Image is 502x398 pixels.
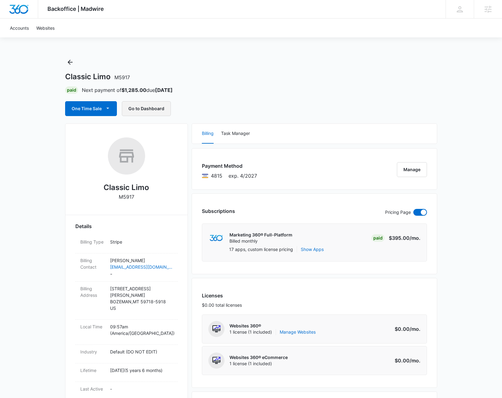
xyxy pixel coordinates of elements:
p: Billed monthly [229,238,292,244]
button: One Time Sale [65,101,117,116]
span: /mo. [410,235,420,241]
p: Websites 360® [229,323,316,329]
p: - [110,386,173,392]
h1: Classic Limo [65,72,130,81]
a: Accounts [6,19,33,37]
button: Manage [397,162,427,177]
span: exp. 4/2027 [229,172,257,180]
button: Back [65,57,75,67]
p: M5917 [119,193,134,201]
a: [EMAIL_ADDRESS][DOMAIN_NAME] [110,264,173,270]
strong: $1,285.00 [122,87,146,93]
p: Default (DO NOT EDIT) [110,348,173,355]
a: Websites [33,19,58,37]
div: Paid [65,86,78,94]
p: Next payment of due [82,86,173,94]
dt: Billing Type [80,239,105,245]
button: Task Manager [221,124,250,144]
div: Billing Address[STREET_ADDRESS][PERSON_NAME]BOZEMAN,MT 59718-5918US [75,282,178,320]
dt: Industry [80,348,105,355]
span: M5917 [114,74,130,80]
button: Billing [202,124,214,144]
p: [PERSON_NAME] [110,257,173,264]
div: Billing TypeStripe [75,235,178,253]
img: marketing360Logo [210,235,223,241]
dt: Billing Address [80,285,105,298]
p: Websites 360® eCommerce [229,354,288,361]
strong: [DATE] [155,87,173,93]
p: $395.00 [389,234,420,242]
div: IndustryDefault (DO NOT EDIT) [75,345,178,363]
dt: Local Time [80,323,105,330]
p: [DATE] ( 5 years 6 months ) [110,367,173,374]
div: Lifetime[DATE](5 years 6 months) [75,363,178,382]
span: Backoffice | Madwire [47,6,104,12]
button: Show Apps [301,246,324,253]
dt: Last Active [80,386,105,392]
div: Paid [371,234,384,242]
h3: Payment Method [202,162,257,170]
span: Visa ending with [211,172,222,180]
p: $0.00 [391,357,420,364]
dt: Lifetime [80,367,105,374]
dd: - [110,257,173,278]
span: Details [75,223,92,230]
p: Marketing 360® Full-Platform [229,232,292,238]
p: [STREET_ADDRESS][PERSON_NAME] BOZEMAN , MT 59718-5918 US [110,285,173,311]
p: Pricing Page [385,209,411,216]
p: 09:57am ( America/[GEOGRAPHIC_DATA] ) [110,323,173,336]
dt: Billing Contact [80,257,105,270]
p: $0.00 [391,325,420,333]
p: 17 apps, custom license pricing [229,246,293,253]
span: /mo. [410,326,420,332]
p: $0.00 total licenses [202,302,242,308]
div: Billing Contact[PERSON_NAME][EMAIL_ADDRESS][DOMAIN_NAME]- [75,253,178,282]
h3: Subscriptions [202,207,235,215]
span: /mo. [410,357,420,364]
div: Local Time09:57am (America/[GEOGRAPHIC_DATA]) [75,320,178,345]
h2: Classic Limo [104,182,149,193]
h3: Licenses [202,292,242,299]
span: 1 license (1 included) [229,361,288,367]
button: Go to Dashboard [122,101,171,116]
a: Manage Websites [280,329,316,335]
span: 1 license (1 included) [229,329,316,335]
p: Stripe [110,239,173,245]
